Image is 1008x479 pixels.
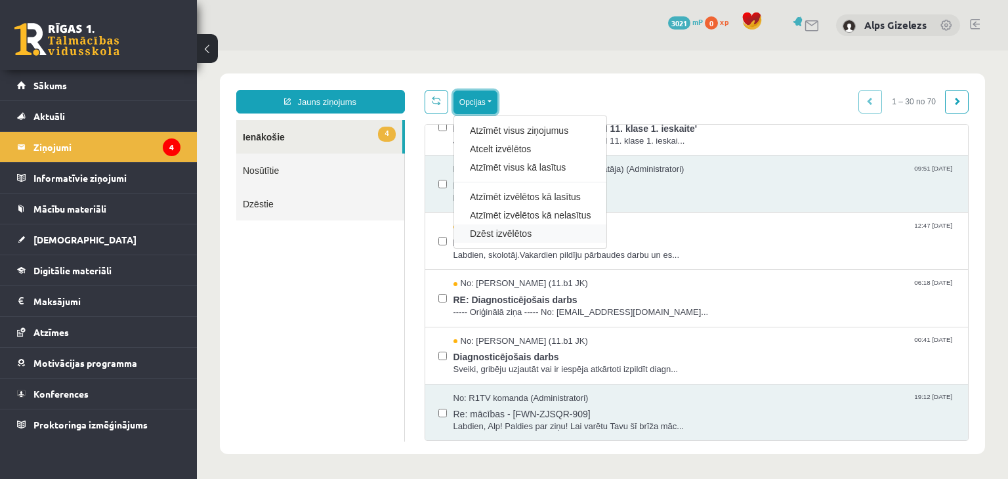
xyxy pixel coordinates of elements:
a: No: [PERSON_NAME] (11.b1 JK) 06:18 [DATE] RE: Diagnosticējošais darbs ----- Oriģinālā ziņa ----- ... [257,227,759,268]
a: 3021 mP [668,16,703,27]
span: mP [692,16,703,27]
a: Proktoringa izmēģinājums [17,409,180,440]
a: Sākums [17,70,180,100]
a: Atcelt izvēlētos [273,92,394,105]
a: 0 xp [705,16,735,27]
span: RE: Diagnosticējošais darbs [257,239,759,256]
span: Sveiki, gribēju uzjautāt vai ir iespēja atkārtoti izpildīt diagn... [257,313,759,325]
span: Mācību process! :) [257,125,759,142]
a: Nosūtītie [39,103,207,136]
span: Ielūgums uz konferenci 'Literatūra I 11. klase 1. ieskaite' [257,68,759,85]
span: 0 [705,16,718,30]
span: No: R1TV komanda (Administratori) [257,342,392,354]
span: 00:41 [DATE] [715,285,758,295]
legend: Ziņojumi [33,132,180,162]
a: Ziņojumi4 [17,132,180,162]
span: 3021 [668,16,690,30]
button: Opcijas [257,40,301,64]
span: Labdien, Alp! Paldies par ziņu! Lai varētu Tavu šī brīža māc... [257,370,759,383]
span: [DEMOGRAPHIC_DATA] [33,234,136,245]
legend: Maksājumi [33,286,180,316]
a: Atzīmēt visus kā lasītus [273,110,394,123]
span: No: [PERSON_NAME] (11.b1 JK) [257,227,391,239]
span: Konferences [33,388,89,400]
a: Mācību materiāli [17,194,180,224]
a: Digitālie materiāli [17,255,180,285]
span: Digitālie materiāli [33,264,112,276]
span: Atzīmes [33,326,69,338]
span: ----- Oriģinālā ziņa ----- No: [EMAIL_ADDRESS][DOMAIN_NAME]... [257,256,759,268]
legend: Informatīvie ziņojumi [33,163,180,193]
a: Informatīvie ziņojumi [17,163,180,193]
a: No: Anda Laine Jātniece (klases audzinātāja) (Administratori) 09:51 [DATE] Mācību process! :) Lab... [257,113,759,154]
a: No: [PERSON_NAME] (11.b1 JK) 00:41 [DATE] Diagnosticējošais darbs Sveiki, gribēju uzjautāt vai ir... [257,285,759,325]
span: Diagnosticējošais darbs [257,297,759,313]
a: Motivācijas programma [17,348,180,378]
span: 19:12 [DATE] [715,342,758,352]
a: No: [PERSON_NAME] (11.b1 JK) 12:47 [DATE] Latviešu valodas pārbaudes darbs Labdien, skolotāj.Vaka... [257,170,759,211]
span: Re: mācības - [FWN-ZJSQR-909] [257,354,759,370]
span: Jūs esat ielūgti uz konferenci 'Literatūra I 11. klase 1. ieskai... [257,85,759,97]
a: Maksājumi [17,286,180,316]
a: [DEMOGRAPHIC_DATA] [17,224,180,255]
i: 4 [163,138,180,156]
div: Opcijas [257,65,410,198]
a: Alps Gizelezs [864,18,927,31]
span: No: [PERSON_NAME] (11.b1 JK) [257,285,391,297]
span: Sākums [33,79,67,91]
a: Atzīmēt izvēlētos kā lasītus [273,140,394,153]
a: Atzīmēt izvēlētos kā nelasītus [273,158,394,171]
a: Rīgas 1. Tālmācības vidusskola [14,23,119,56]
span: Proktoringa izmēģinājums [33,419,148,430]
span: 09:51 [DATE] [715,113,758,123]
span: 1 – 30 no 70 [685,39,749,63]
a: Jauns ziņojums [39,39,208,63]
a: Atzīmes [17,317,180,347]
a: 4Ienākošie [39,70,205,103]
a: Dzēst izvēlētos [273,177,394,190]
a: Ielūgums uz konferenci 'Literatūra I 11. klase 1. ieskaite' Jūs esat ielūgti uz konferenci 'Liter... [257,56,759,96]
span: Labdien, skolotāj.Vakardien pildīju pārbaudes darbu un es... [257,199,759,211]
a: Atzīmēt visus ziņojumus [273,73,394,87]
span: 06:18 [DATE] [715,227,758,237]
span: 12:47 [DATE] [715,170,758,180]
img: Alps Gizelezs [843,20,856,33]
span: Mācību materiāli [33,203,106,215]
span: 4 [181,76,198,91]
span: Motivācijas programma [33,357,137,369]
span: Aktuāli [33,110,65,122]
span: xp [720,16,728,27]
a: Aktuāli [17,101,180,131]
a: No: R1TV komanda (Administratori) 19:12 [DATE] Re: mācības - [FWN-ZJSQR-909] Labdien, Alp! Paldie... [257,342,759,383]
span: Latviešu valodas pārbaudes darbs [257,182,759,199]
span: Labdien! [257,142,759,154]
a: Dzēstie [39,136,207,170]
a: Konferences [17,379,180,409]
